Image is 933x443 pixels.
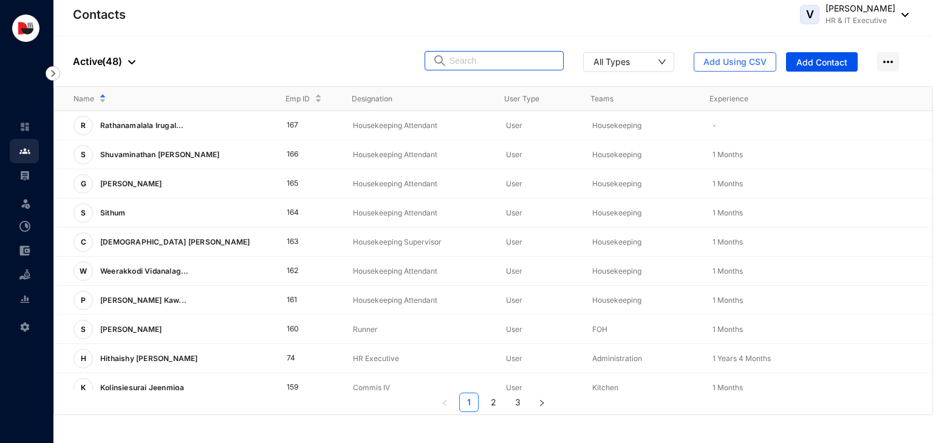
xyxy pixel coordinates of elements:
span: 1 Months [713,208,743,217]
li: Loan [10,263,39,287]
p: Active ( 48 ) [73,54,135,69]
span: Add Using CSV [703,56,767,68]
td: 165 [267,169,334,198]
a: 3 [508,393,527,411]
p: Housekeeping Supervisor [353,236,487,248]
td: 159 [267,373,334,402]
span: User [506,237,522,246]
td: 160 [267,315,334,344]
span: Emp ID [285,93,310,105]
p: [DEMOGRAPHIC_DATA] [PERSON_NAME] [93,232,255,252]
img: search.8ce656024d3affaeffe32e5b30621cb7.svg [432,55,447,67]
th: Designation [332,87,485,111]
p: Hithaishy [PERSON_NAME] [93,349,203,368]
p: HR & IT Executive [825,15,895,27]
p: [PERSON_NAME] [93,320,167,339]
button: Add Contact [786,52,858,72]
span: User [506,325,522,334]
img: time-attendance-unselected.8aad090b53826881fffb.svg [19,221,30,232]
p: Housekeeping [592,120,692,132]
span: V [806,9,814,20]
button: All Types [583,52,674,72]
span: 1 Months [713,266,743,276]
img: expense-unselected.2edcf0507c847f3e9e96.svg [19,245,30,256]
p: Kolinsjesuraj Jeenmiga [93,378,189,397]
span: G [81,180,86,188]
span: Name [73,93,94,105]
span: Rathanamalala Irugal... [100,121,184,130]
li: Next Page [532,393,552,412]
li: 1 [459,393,479,412]
span: 1 Years 4 Months [713,354,771,363]
p: Contacts [73,6,126,23]
p: Housekeeping Attendant [353,265,487,277]
li: Time Attendance [10,214,39,238]
button: left [435,393,454,412]
th: Emp ID [266,87,332,111]
img: payroll-unselected.b590312f920e76f0c668.svg [19,170,30,181]
span: 1 Months [713,296,743,305]
span: K [81,384,86,391]
button: right [532,393,552,412]
span: User [506,383,522,392]
span: Weerakkodi Vidanalag... [100,266,189,276]
td: 162 [267,257,334,286]
p: Runner [353,323,487,336]
span: P [81,297,86,304]
li: 3 [508,393,527,412]
span: User [506,354,522,363]
input: Search [449,52,556,70]
td: 167 [267,111,334,140]
p: Housekeeping Attendant [353,120,487,132]
div: All Types [593,55,630,67]
span: W [80,268,87,275]
span: User [506,150,522,159]
p: Housekeeping Attendant [353,178,487,190]
span: S [81,209,86,217]
p: HR Executive [353,353,487,365]
span: User [506,179,522,188]
span: User [506,266,522,276]
p: [PERSON_NAME] [93,174,167,194]
img: people.b0bd17028ad2877b116a.svg [19,146,30,157]
td: 161 [267,286,334,315]
img: dropdown-black.8e83cc76930a90b1a4fdb6d089b7bf3a.svg [128,60,135,64]
td: 164 [267,198,334,228]
img: home-unselected.a29eae3204392db15eaf.svg [19,121,30,132]
span: - [713,121,716,130]
span: User [506,121,522,130]
span: 1 Months [713,325,743,334]
th: User Type [485,87,571,111]
td: 163 [267,228,334,257]
span: 1 Months [713,179,743,188]
img: more-horizontal.eedb2faff8778e1aceccc67cc90ae3cb.svg [877,52,899,72]
p: Housekeeping [592,207,692,219]
p: Housekeeping [592,149,692,161]
span: User [506,208,522,217]
li: 2 [484,393,503,412]
li: Reports [10,287,39,311]
li: Expenses [10,238,39,263]
th: Experience [690,87,809,111]
p: Housekeeping [592,265,692,277]
span: down [658,58,666,66]
li: Contacts [10,139,39,163]
span: H [81,355,86,362]
span: S [81,326,86,333]
img: leave-unselected.2934df6273408c3f84d9.svg [19,197,32,209]
p: Housekeeping [592,236,692,248]
td: 74 [267,344,334,373]
span: Add Contact [796,56,847,69]
li: Payroll [10,163,39,188]
th: Teams [571,87,690,111]
img: logo [12,15,39,42]
span: right [538,399,545,407]
p: FOH [592,323,692,336]
img: loan-unselected.d74d20a04637f2d15ab5.svg [19,269,30,280]
p: Administration [592,353,692,365]
p: Housekeeping [592,178,692,190]
li: Previous Page [435,393,454,412]
p: Sithum [93,203,130,223]
img: dropdown-black.8e83cc76930a90b1a4fdb6d089b7bf3a.svg [895,13,909,17]
span: R [81,122,86,129]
